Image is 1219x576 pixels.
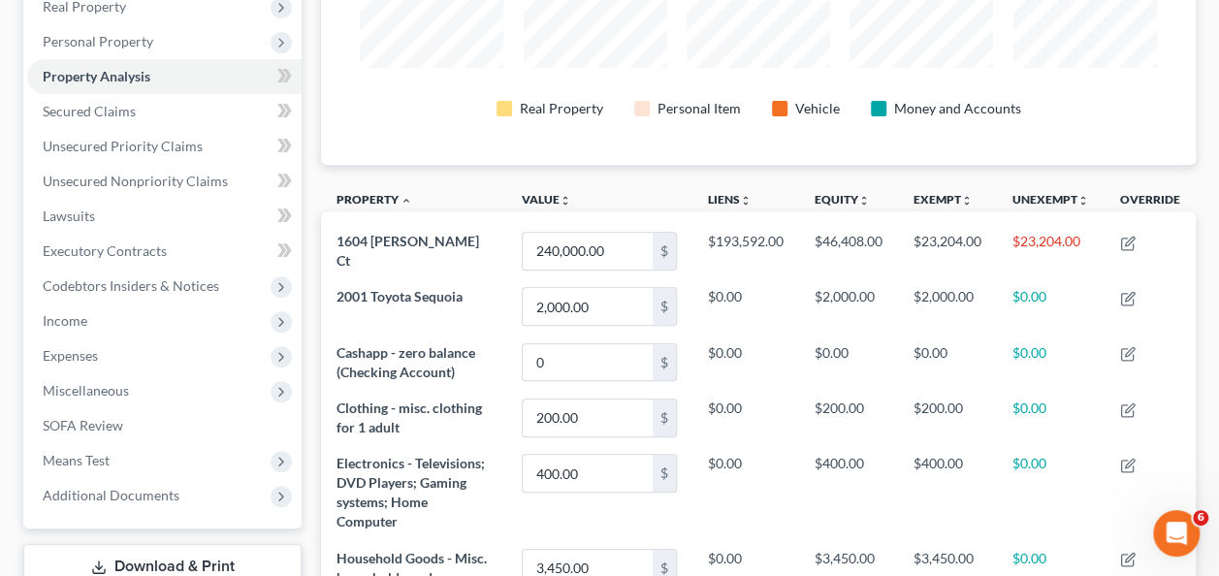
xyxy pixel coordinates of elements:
span: Unsecured Nonpriority Claims [43,173,228,189]
a: Property Analysis [27,59,302,94]
span: Executory Contracts [43,242,167,259]
a: Unsecured Nonpriority Claims [27,164,302,199]
div: $ [653,344,676,381]
span: Miscellaneous [43,382,129,399]
td: $400.00 [799,446,898,540]
a: SOFA Review [27,408,302,443]
td: $2,000.00 [898,279,997,335]
a: Equityunfold_more [815,192,870,207]
td: $0.00 [692,390,799,445]
span: Electronics - Televisions; DVD Players; Gaming systems; Home Computer [337,455,485,529]
span: Personal Property [43,33,153,49]
i: expand_less [401,195,412,207]
span: Lawsuits [43,208,95,224]
input: 0.00 [523,233,653,270]
td: $0.00 [692,279,799,335]
iframe: Intercom live chat [1153,510,1200,557]
td: $23,204.00 [997,223,1105,278]
td: $46,408.00 [799,223,898,278]
td: $0.00 [898,335,997,390]
span: Additional Documents [43,487,179,503]
a: Valueunfold_more [522,192,571,207]
td: $0.00 [692,335,799,390]
div: Personal Item [658,99,741,118]
span: Cashapp - zero balance (Checking Account) [337,344,475,380]
span: Means Test [43,452,110,468]
i: unfold_more [1077,195,1089,207]
div: $ [653,233,676,270]
span: Expenses [43,347,98,364]
td: $2,000.00 [799,279,898,335]
td: $0.00 [997,279,1105,335]
span: SOFA Review [43,417,123,433]
td: $0.00 [799,335,898,390]
span: Secured Claims [43,103,136,119]
span: 6 [1193,510,1208,526]
td: $193,592.00 [692,223,799,278]
div: Real Property [520,99,603,118]
td: $400.00 [898,446,997,540]
span: Income [43,312,87,329]
td: $0.00 [997,446,1105,540]
i: unfold_more [740,195,752,207]
div: $ [653,288,676,325]
a: Executory Contracts [27,234,302,269]
input: 0.00 [523,455,653,492]
div: $ [653,400,676,436]
div: Money and Accounts [894,99,1021,118]
i: unfold_more [858,195,870,207]
input: 0.00 [523,344,653,381]
td: $0.00 [692,446,799,540]
a: Liensunfold_more [708,192,752,207]
input: 0.00 [523,400,653,436]
td: $200.00 [898,390,997,445]
span: Codebtors Insiders & Notices [43,277,219,294]
span: Unsecured Priority Claims [43,138,203,154]
td: $200.00 [799,390,898,445]
a: Unsecured Priority Claims [27,129,302,164]
td: $0.00 [997,390,1105,445]
td: $23,204.00 [898,223,997,278]
th: Override [1105,180,1196,224]
td: $0.00 [997,335,1105,390]
input: 0.00 [523,288,653,325]
div: $ [653,455,676,492]
span: Property Analysis [43,68,150,84]
span: 2001 Toyota Sequoia [337,288,463,304]
div: Vehicle [795,99,840,118]
a: Exemptunfold_more [914,192,973,207]
a: Lawsuits [27,199,302,234]
a: Secured Claims [27,94,302,129]
span: Clothing - misc. clothing for 1 adult [337,400,482,435]
a: Property expand_less [337,192,412,207]
i: unfold_more [961,195,973,207]
span: 1604 [PERSON_NAME] Ct [337,233,479,269]
a: Unexemptunfold_more [1012,192,1089,207]
i: unfold_more [560,195,571,207]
